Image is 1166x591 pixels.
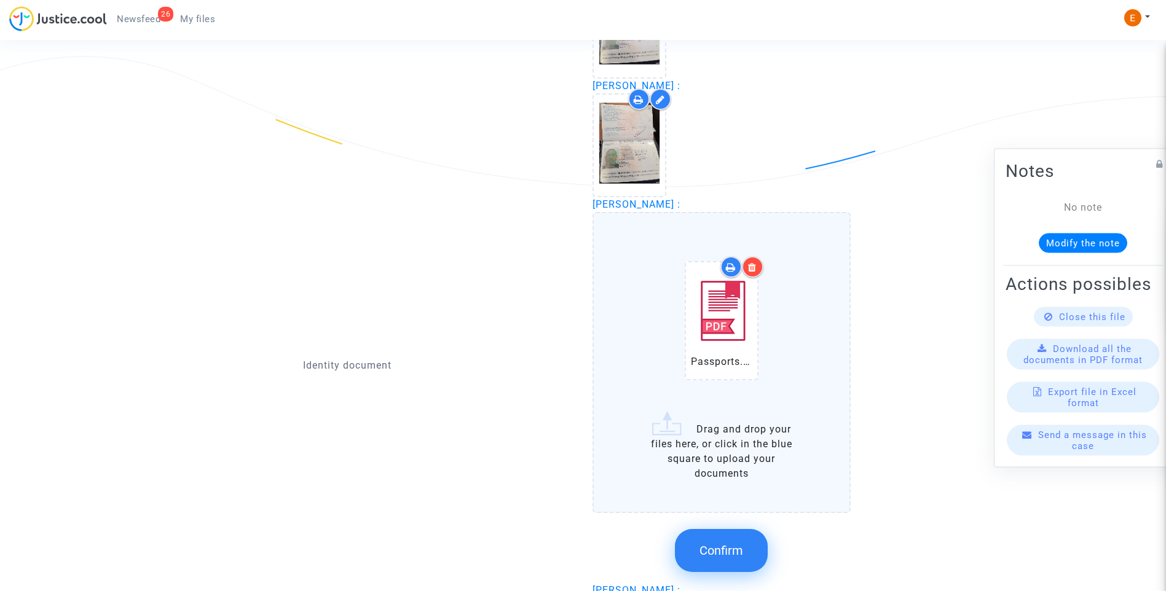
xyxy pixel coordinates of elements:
p: Identity document [303,358,574,373]
span: Export file in Excel format [1048,386,1136,409]
div: No note [1024,200,1142,215]
span: Download all the documents in PDF format [1023,343,1143,366]
img: ACg8ocIeiFvHKe4dA5oeRFd_CiCnuxWUEc1A2wYhRJE3TTWt=s96-c [1124,9,1141,26]
span: [PERSON_NAME] : [593,80,680,92]
h2: Notes [1006,160,1160,182]
h2: Actions possibles [1006,273,1160,295]
span: Close this file [1059,311,1125,323]
img: jc-logo.svg [9,6,107,31]
span: Send a message in this case [1038,429,1147,452]
button: Confirm [675,529,768,572]
span: My files [180,14,215,25]
button: Modify the note [1039,233,1127,253]
span: [PERSON_NAME] : [593,198,680,210]
div: 26 [158,7,173,22]
span: Confirm [699,543,743,558]
a: 26Newsfeed [107,10,170,28]
a: My files [170,10,225,28]
span: Newsfeed [117,14,160,25]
